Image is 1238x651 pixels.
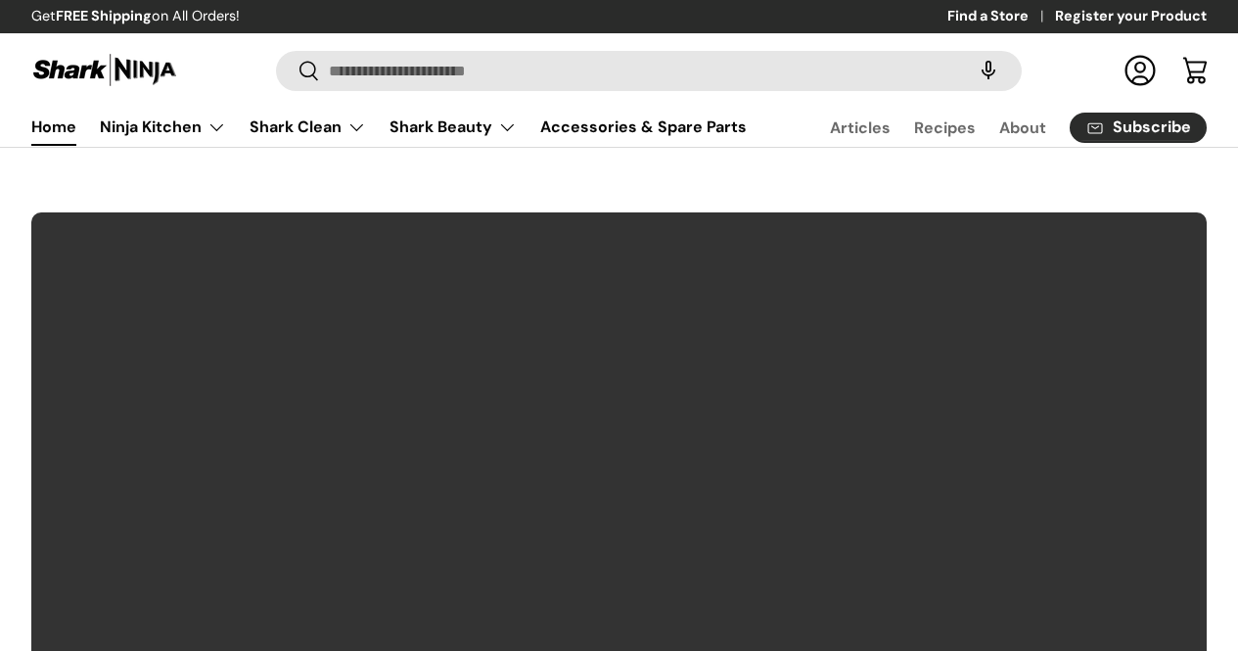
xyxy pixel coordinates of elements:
a: Ninja Kitchen [100,108,226,147]
a: Register your Product [1055,6,1207,27]
a: About [999,109,1046,147]
a: Shark Beauty [390,108,517,147]
strong: FREE Shipping [56,7,152,24]
summary: Ninja Kitchen [88,108,238,147]
a: Subscribe [1070,113,1207,143]
p: Get on All Orders! [31,6,240,27]
img: Shark Ninja Philippines [31,51,178,89]
speech-search-button: Search by voice [957,49,1020,92]
span: Subscribe [1113,119,1191,135]
a: Home [31,108,76,146]
a: Find a Store [947,6,1055,27]
a: Articles [830,109,891,147]
summary: Shark Beauty [378,108,528,147]
a: Accessories & Spare Parts [540,108,747,146]
nav: Primary [31,108,747,147]
a: Shark Clean [250,108,366,147]
nav: Secondary [783,108,1207,147]
a: Recipes [914,109,976,147]
summary: Shark Clean [238,108,378,147]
